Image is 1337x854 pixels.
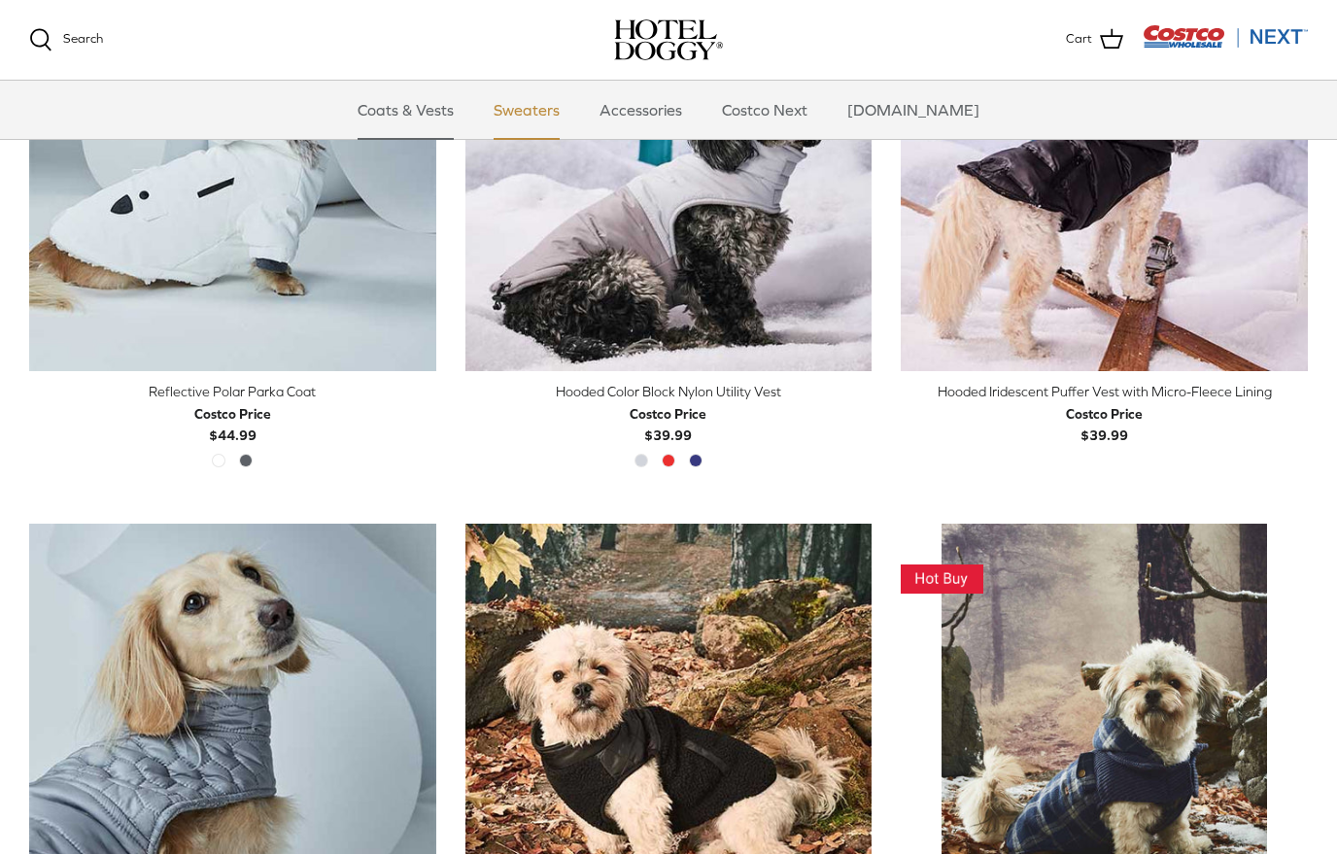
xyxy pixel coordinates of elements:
[1066,403,1143,425] div: Costco Price
[63,31,103,46] span: Search
[29,28,103,51] a: Search
[1066,403,1143,443] b: $39.99
[1143,37,1308,51] a: Visit Costco Next
[830,81,997,139] a: [DOMAIN_NAME]
[614,19,723,60] a: hoteldoggy.com hoteldoggycom
[630,403,706,443] b: $39.99
[1143,24,1308,49] img: Costco Next
[465,381,873,446] a: Hooded Color Block Nylon Utility Vest Costco Price$39.99
[340,81,471,139] a: Coats & Vests
[901,381,1308,402] div: Hooded Iridescent Puffer Vest with Micro-Fleece Lining
[476,81,577,139] a: Sweaters
[29,381,436,446] a: Reflective Polar Parka Coat Costco Price$44.99
[704,81,825,139] a: Costco Next
[1066,29,1092,50] span: Cart
[194,403,271,425] div: Costco Price
[901,564,983,595] img: This Item Is A Hot Buy! Get it While the Deal is Good!
[901,381,1308,446] a: Hooded Iridescent Puffer Vest with Micro-Fleece Lining Costco Price$39.99
[194,403,271,443] b: $44.99
[614,19,723,60] img: hoteldoggycom
[29,381,436,402] div: Reflective Polar Parka Coat
[1066,27,1123,52] a: Cart
[630,403,706,425] div: Costco Price
[582,81,700,139] a: Accessories
[465,381,873,402] div: Hooded Color Block Nylon Utility Vest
